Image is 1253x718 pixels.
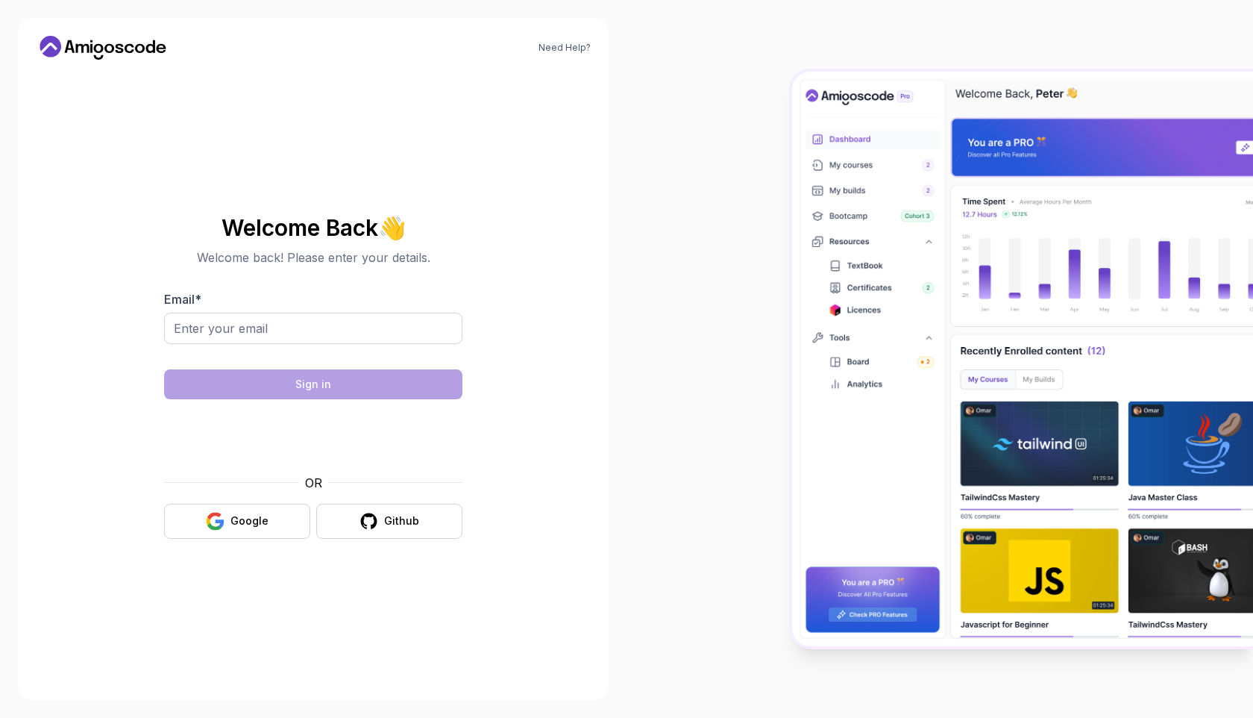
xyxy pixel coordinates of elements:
[164,292,201,307] label: Email *
[378,216,406,240] span: 👋
[230,513,268,528] div: Google
[164,216,462,240] h2: Welcome Back
[164,249,462,266] p: Welcome back! Please enter your details.
[164,504,310,539] button: Google
[792,72,1253,646] img: Amigoscode Dashboard
[305,474,322,492] p: OR
[316,504,462,539] button: Github
[538,42,591,54] a: Need Help?
[201,408,426,465] iframe: Widget containing checkbox for hCaptcha security challenge
[36,36,170,60] a: Home link
[384,513,419,528] div: Github
[164,369,462,399] button: Sign in
[164,313,462,344] input: Enter your email
[295,377,331,392] div: Sign in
